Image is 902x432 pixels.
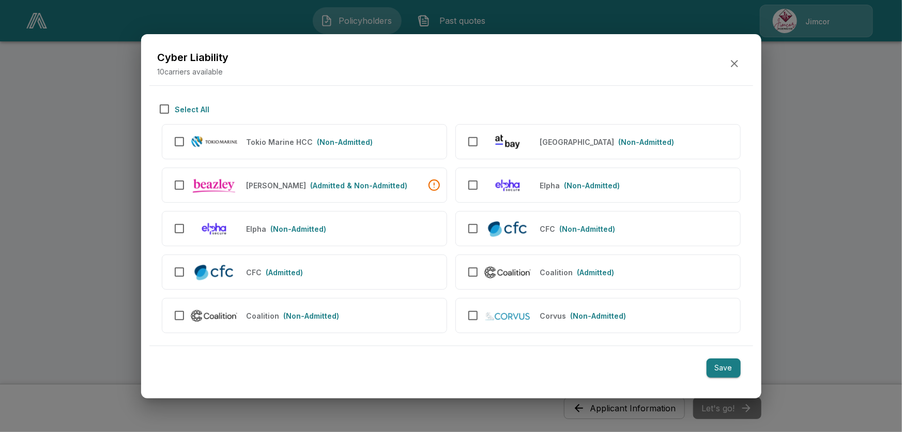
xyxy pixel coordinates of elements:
p: CFC (Non-Admitted) [540,224,556,234]
img: Tokio Marine HCC [190,136,238,148]
p: Coalition (Admitted) [540,267,573,278]
p: Coalition (Non-Admitted) [247,310,280,321]
img: Elpha [190,220,238,237]
img: Elpha [484,177,532,194]
img: CFC [190,262,238,281]
p: (Non-Admitted) [571,310,626,321]
img: Coalition [484,264,532,280]
p: At-Bay (Non-Admitted) [540,137,615,147]
p: Elpha (Non-Admitted) [247,224,267,234]
button: Save [707,359,741,378]
p: (Admitted) [266,267,303,278]
img: At-Bay [484,133,532,151]
img: Corvus [484,310,532,321]
p: (Non-Admitted) [271,224,327,234]
p: Corvus (Non-Admitted) [540,310,567,321]
img: CFC [484,219,532,238]
div: • Policyholder is not currently enabled to quote. Quote will be queued for submission and this pr... [428,179,440,191]
p: Select All [175,104,210,115]
p: Beazley (Admitted & Non-Admitted) [247,180,307,191]
p: (Admitted) [577,267,615,278]
p: Elpha (Non-Admitted) [540,180,560,191]
p: Tokio Marine HCC (Non-Admitted) [247,137,313,147]
p: (Non-Admitted) [560,224,616,234]
p: (Non-Admitted) [284,310,340,321]
img: Coalition [190,308,238,324]
p: (Non-Admitted) [619,137,675,147]
p: (Non-Admitted) [564,180,620,191]
p: 10 carriers available [158,66,223,77]
img: Beazley [190,176,238,195]
h5: Cyber Liability [158,50,229,64]
p: CFC (Admitted) [247,267,262,278]
p: (Admitted & Non-Admitted) [311,180,408,191]
p: (Non-Admitted) [317,137,373,147]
